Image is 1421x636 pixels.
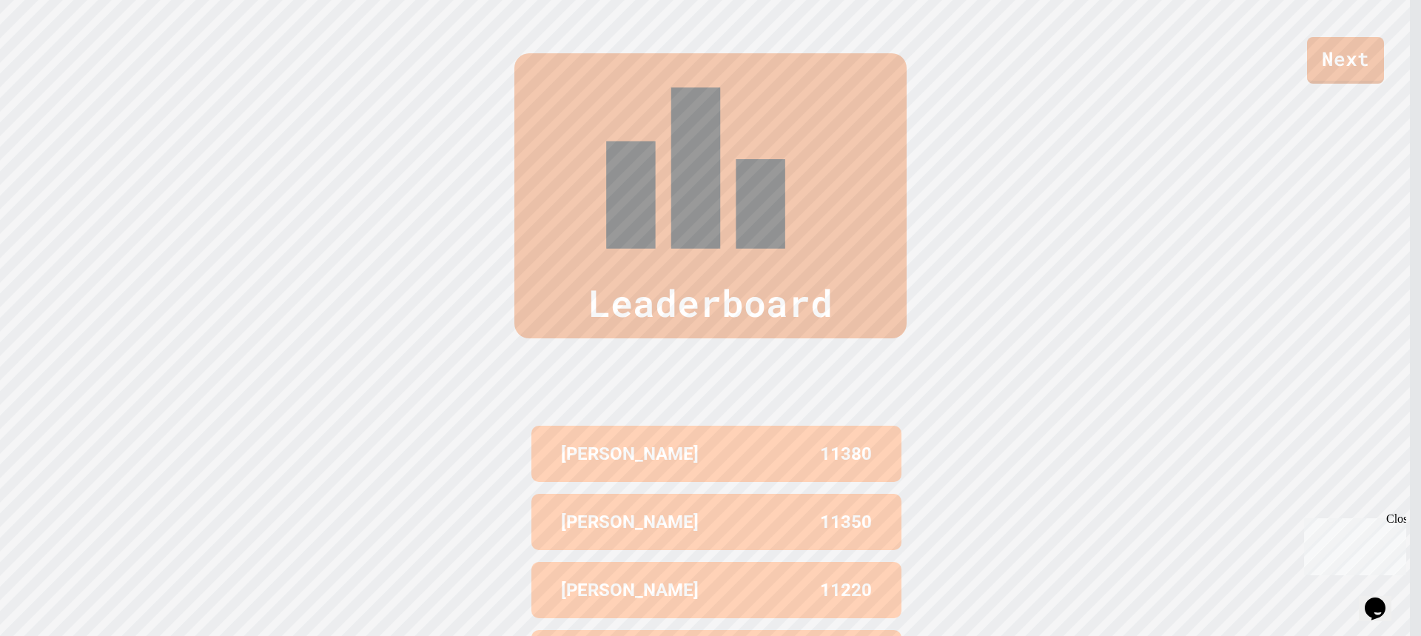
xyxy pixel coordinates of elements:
[6,6,102,94] div: Chat with us now!Close
[561,441,699,467] p: [PERSON_NAME]
[514,53,907,338] div: Leaderboard
[561,577,699,603] p: [PERSON_NAME]
[820,441,872,467] p: 11380
[820,577,872,603] p: 11220
[1359,577,1406,621] iframe: chat widget
[1307,37,1384,84] a: Next
[1298,512,1406,575] iframe: chat widget
[561,509,699,535] p: [PERSON_NAME]
[820,509,872,535] p: 11350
